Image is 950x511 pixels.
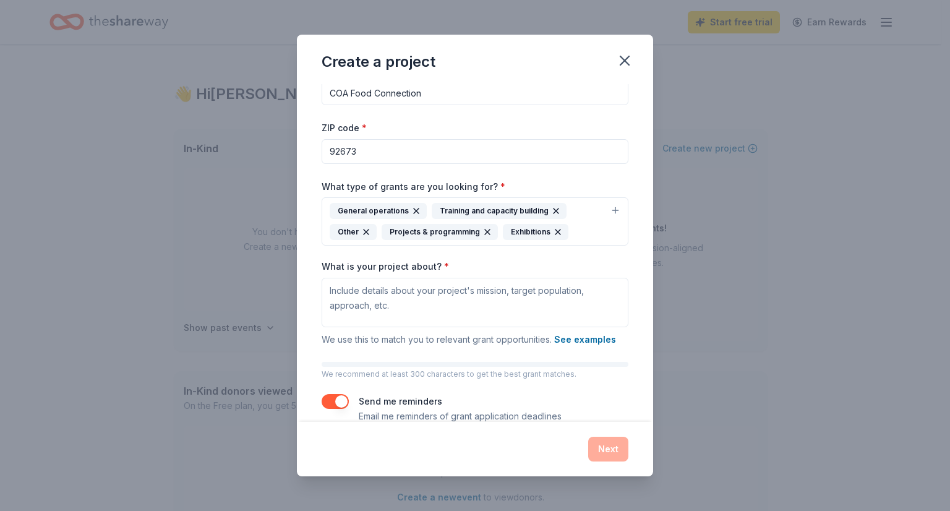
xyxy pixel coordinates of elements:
div: Exhibitions [503,224,568,240]
div: General operations [330,203,427,219]
div: Projects & programming [382,224,498,240]
span: We use this to match you to relevant grant opportunities. [322,334,616,345]
p: We recommend at least 300 characters to get the best grant matches. [322,369,628,379]
button: General operationsTraining and capacity buildingOtherProjects & programmingExhibitions [322,197,628,246]
button: See examples [554,332,616,347]
div: Training and capacity building [432,203,567,219]
div: Create a project [322,52,435,72]
p: Email me reminders of grant application deadlines [359,409,562,424]
div: Other [330,224,377,240]
input: After school program [322,80,628,105]
label: What is your project about? [322,260,449,273]
label: What type of grants are you looking for? [322,181,505,193]
label: ZIP code [322,122,367,134]
label: Send me reminders [359,396,442,406]
input: 12345 (U.S. only) [322,139,628,164]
